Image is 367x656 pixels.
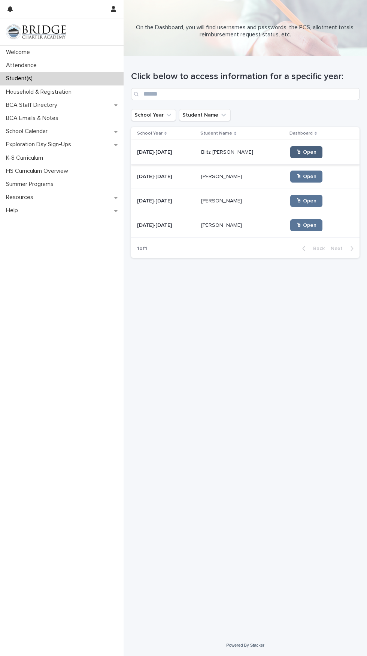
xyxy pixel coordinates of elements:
p: Attendance [3,62,43,69]
p: School Year [137,129,163,138]
p: Blitz [PERSON_NAME] [201,148,255,156]
p: Dashboard [289,129,313,138]
button: School Year [131,109,176,121]
p: K-8 Curriculum [3,154,49,162]
tr: [DATE]-[DATE][DATE]-[DATE] Blitz [PERSON_NAME]Blitz [PERSON_NAME] 🖱 Open [131,140,360,165]
p: [DATE]-[DATE] [137,148,173,156]
p: BCA Emails & Notes [3,115,64,122]
p: Help [3,207,24,214]
span: 🖱 Open [296,174,316,179]
p: Summer Programs [3,181,60,188]
p: [DATE]-[DATE] [137,172,173,180]
p: BCA Staff Directory [3,102,63,109]
tr: [DATE]-[DATE][DATE]-[DATE] [PERSON_NAME][PERSON_NAME] 🖱 Open [131,165,360,189]
p: [PERSON_NAME] [201,221,243,229]
a: 🖱 Open [290,195,322,207]
span: Next [331,246,347,251]
span: 🖱 Open [296,198,316,204]
h1: Click below to access information for a specific year: [131,71,360,82]
a: Powered By Stacker [226,643,264,647]
p: 1 of 1 [131,240,153,258]
p: Student Name [200,129,232,138]
img: V1C1m3IdTEidaUdm9Hs0 [6,24,66,39]
p: [PERSON_NAME] [201,172,243,180]
p: HS Curriculum Overview [3,168,74,175]
a: 🖱 Open [290,171,322,183]
input: Search [131,88,360,100]
p: [DATE]-[DATE] [137,196,173,204]
p: Welcome [3,49,36,56]
button: Back [296,245,328,252]
a: 🖱 Open [290,219,322,231]
p: On the Dashboard, you will find usernames and passwords, the PCS, allotment totals, reimbursement... [131,24,360,38]
button: Student Name [179,109,231,121]
span: Back [309,246,325,251]
p: Household & Registration [3,88,78,96]
span: 🖱 Open [296,150,316,155]
p: Exploration Day Sign-Ups [3,141,77,148]
button: Next [328,245,360,252]
p: School Calendar [3,128,54,135]
span: 🖱 Open [296,223,316,228]
tr: [DATE]-[DATE][DATE]-[DATE] [PERSON_NAME][PERSON_NAME] 🖱 Open [131,189,360,213]
p: Student(s) [3,75,39,82]
tr: [DATE]-[DATE][DATE]-[DATE] [PERSON_NAME][PERSON_NAME] 🖱 Open [131,213,360,238]
p: [PERSON_NAME] [201,196,243,204]
p: Resources [3,194,39,201]
p: [DATE]-[DATE] [137,221,173,229]
a: 🖱 Open [290,146,322,158]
